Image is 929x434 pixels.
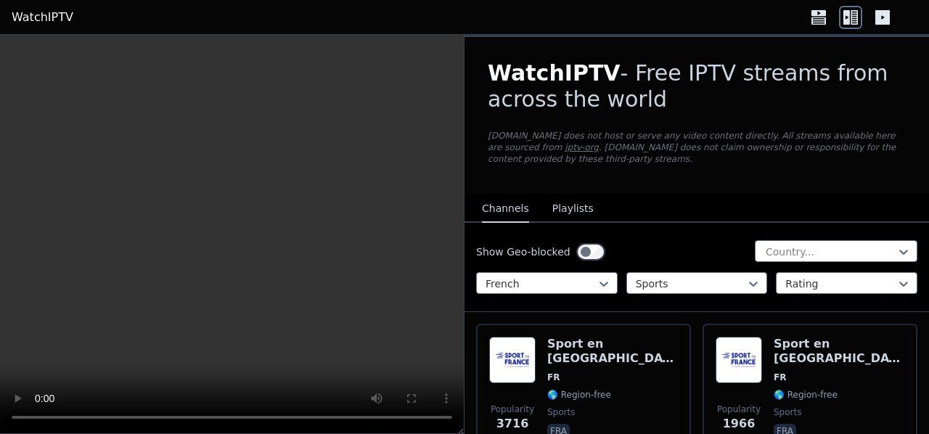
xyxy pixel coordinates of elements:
button: Playlists [552,195,594,223]
button: Channels [482,195,529,223]
span: sports [547,406,575,418]
h1: - Free IPTV streams from across the world [488,60,906,112]
label: Show Geo-blocked [476,245,570,259]
img: Sport en France [489,337,536,383]
span: Popularity [491,404,534,415]
a: iptv-org [565,142,599,152]
h6: Sport en [GEOGRAPHIC_DATA] [547,337,678,366]
p: [DOMAIN_NAME] does not host or serve any video content directly. All streams available here are s... [488,130,906,165]
span: FR [774,372,786,383]
span: 🌎 Region-free [774,389,838,401]
span: FR [547,372,560,383]
img: Sport en France [716,337,762,383]
span: Popularity [717,404,761,415]
a: WatchIPTV [12,9,73,26]
span: sports [774,406,801,418]
span: WatchIPTV [488,60,621,86]
span: 3716 [496,415,529,433]
span: 🌎 Region-free [547,389,611,401]
span: 1966 [723,415,756,433]
h6: Sport en [GEOGRAPHIC_DATA] [774,337,904,366]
